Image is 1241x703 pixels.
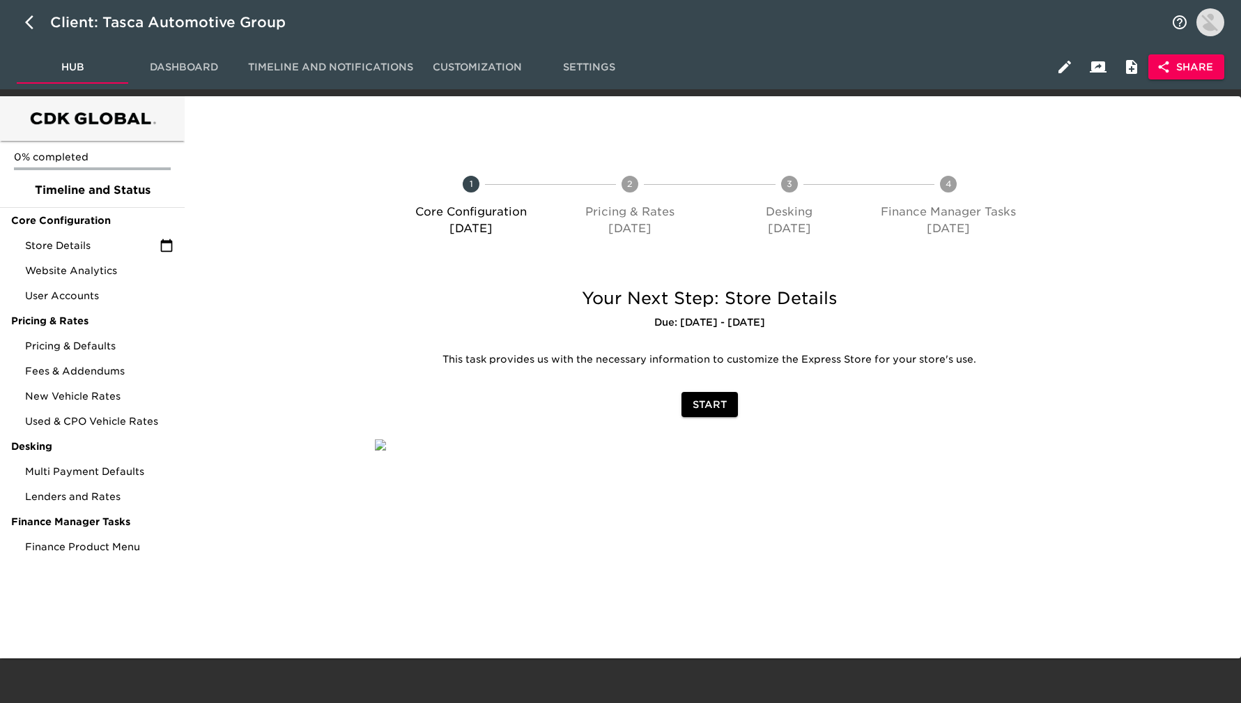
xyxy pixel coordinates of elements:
[1196,8,1224,36] img: Profile
[25,464,174,478] span: Multi Payment Defaults
[874,220,1022,237] p: [DATE]
[248,59,413,76] span: Timeline and Notifications
[945,179,951,189] text: 4
[556,220,704,237] p: [DATE]
[375,315,1045,331] h6: Due: [DATE] - [DATE]
[627,179,633,189] text: 2
[25,239,160,252] span: Store Details
[14,150,171,164] p: 0% completed
[25,264,174,278] span: Website Analytics
[716,220,863,237] p: [DATE]
[11,439,174,453] span: Desking
[716,204,863,220] p: Desking
[874,204,1022,220] p: Finance Manager Tasks
[25,59,120,76] span: Hub
[375,287,1045,310] h5: Your Next Step: Store Details
[1148,54,1224,80] button: Share
[556,204,704,220] p: Pricing & Rates
[385,353,1034,367] p: This task provides us with the necessary information to customize the Express Store for your stor...
[397,204,545,220] p: Core Configuration
[397,220,545,237] p: [DATE]
[1159,59,1213,76] span: Share
[11,314,174,328] span: Pricing & Rates
[11,515,174,529] span: Finance Manager Tasks
[50,11,305,33] div: Client: Tasca Automotive Group
[25,364,174,378] span: Fees & Addendums
[25,339,174,353] span: Pricing & Defaults
[137,59,231,76] span: Dashboard
[470,179,473,189] text: 1
[1163,6,1196,39] button: notifications
[25,540,174,554] span: Finance Product Menu
[787,179,792,189] text: 3
[681,392,738,418] button: Start
[693,396,727,414] span: Start
[375,439,386,451] img: qkibX1zbU72zw90W6Gan%2FTemplates%2FRjS7uaFIXtg43HUzxvoG%2F3e51d9d6-1114-4229-a5bf-f5ca567b6beb.jpg
[541,59,636,76] span: Settings
[11,213,174,227] span: Core Configuration
[430,59,525,76] span: Customization
[25,389,174,403] span: New Vehicle Rates
[25,414,174,428] span: Used & CPO Vehicle Rates
[11,182,174,199] span: Timeline and Status
[25,490,174,504] span: Lenders and Rates
[25,289,174,303] span: User Accounts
